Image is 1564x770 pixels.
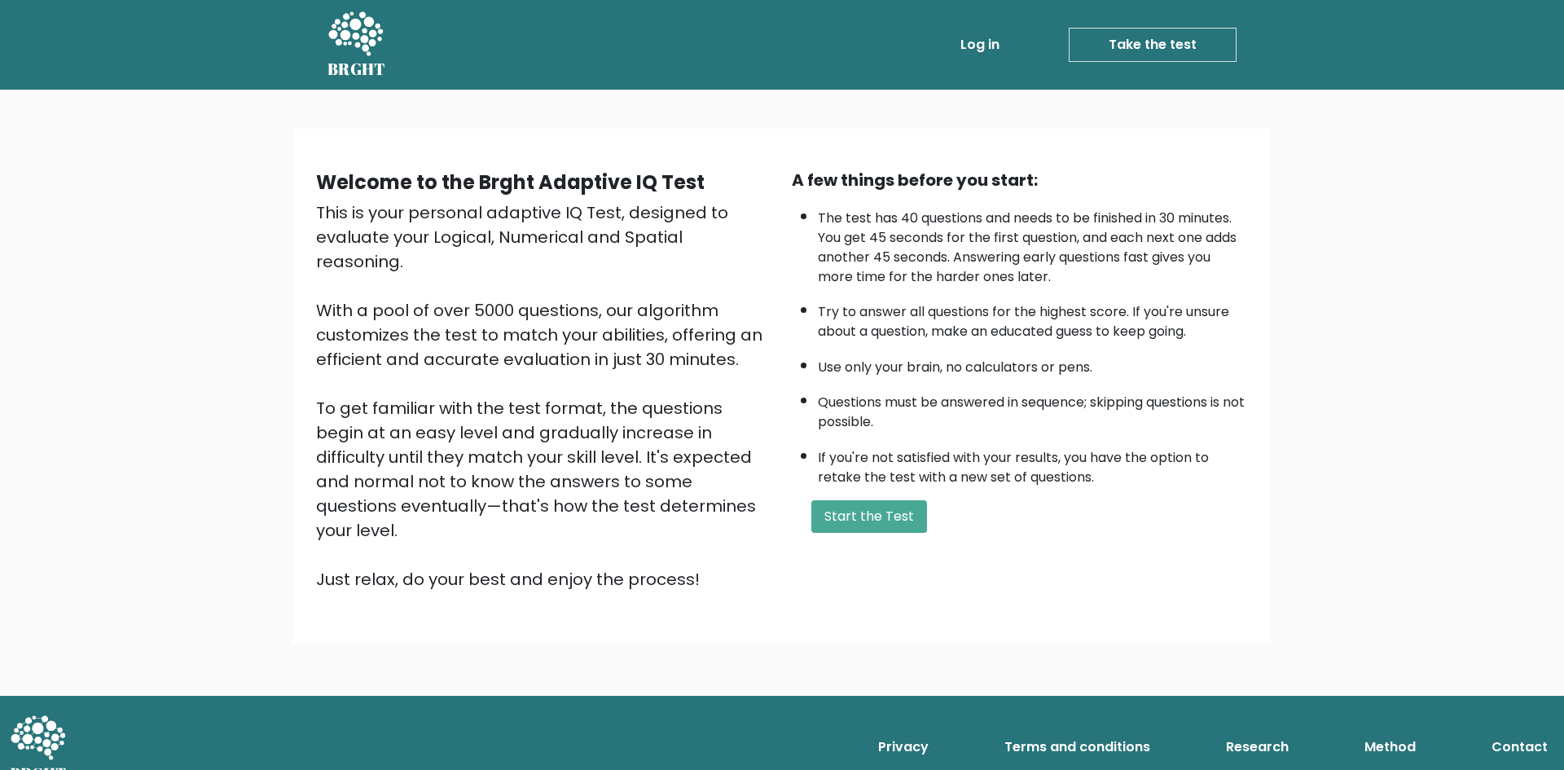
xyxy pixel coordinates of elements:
[327,59,386,79] h5: BRGHT
[1485,731,1554,763] a: Contact
[1219,731,1295,763] a: Research
[954,29,1006,61] a: Log in
[327,7,386,83] a: BRGHT
[872,731,935,763] a: Privacy
[1069,28,1237,62] a: Take the test
[998,731,1157,763] a: Terms and conditions
[818,440,1248,487] li: If you're not satisfied with your results, you have the option to retake the test with a new set ...
[818,200,1248,287] li: The test has 40 questions and needs to be finished in 30 minutes. You get 45 seconds for the firs...
[818,294,1248,341] li: Try to answer all questions for the highest score. If you're unsure about a question, make an edu...
[1358,731,1422,763] a: Method
[818,385,1248,432] li: Questions must be answered in sequence; skipping questions is not possible.
[316,200,772,592] div: This is your personal adaptive IQ Test, designed to evaluate your Logical, Numerical and Spatial ...
[792,168,1248,192] div: A few things before you start:
[818,350,1248,377] li: Use only your brain, no calculators or pens.
[316,169,705,196] b: Welcome to the Brght Adaptive IQ Test
[811,500,927,533] button: Start the Test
